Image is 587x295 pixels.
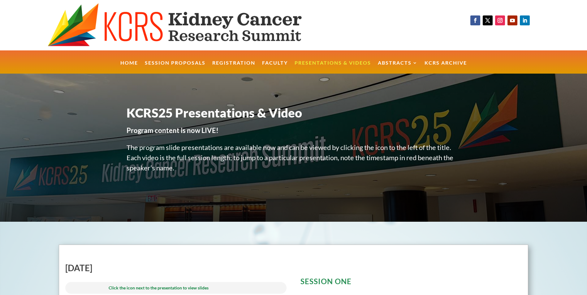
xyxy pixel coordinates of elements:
a: Follow on Facebook [470,15,480,25]
a: Follow on Instagram [495,15,505,25]
a: Presentations & Videos [295,61,371,74]
span: Click the icon next to the presentation to view slides [109,285,209,290]
a: Follow on X [483,15,493,25]
a: Registration [212,61,255,74]
p: The program slide presentations are available now and can be viewed by clicking the icon to the l... [127,142,461,180]
a: Faculty [262,61,288,74]
a: Abstracts [378,61,418,74]
a: KCRS Archive [425,61,467,74]
strong: Program content is now LIVE! [127,126,218,135]
a: Follow on LinkedIn [520,15,530,25]
span: KCRS25 Presentations & Video [127,105,302,120]
a: Follow on Youtube [507,15,517,25]
a: Home [120,61,138,74]
h2: [DATE] [65,263,287,275]
img: KCRS generic logo wide [48,3,333,47]
a: Session Proposals [145,61,205,74]
h3: SESSION ONE [300,278,522,288]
